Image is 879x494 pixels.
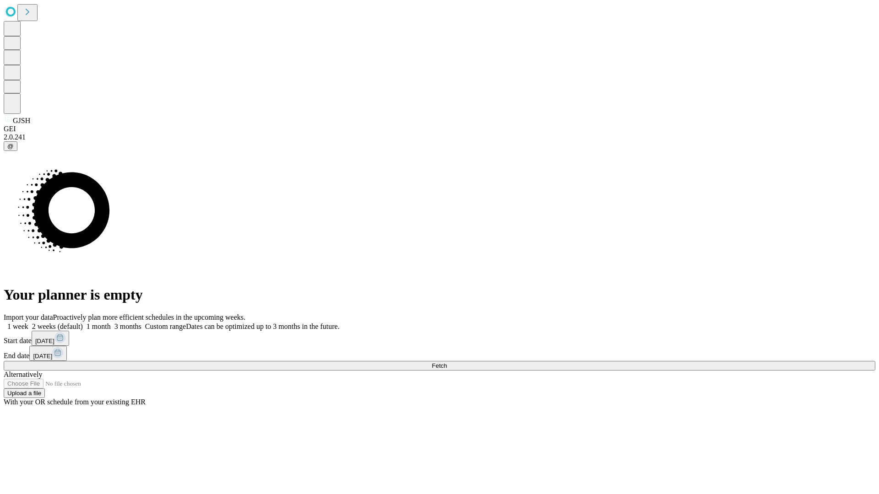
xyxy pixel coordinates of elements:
span: GJSH [13,117,30,124]
span: Alternatively [4,370,42,378]
h1: Your planner is empty [4,286,875,303]
span: Import your data [4,313,53,321]
span: Fetch [432,362,447,369]
div: Start date [4,331,875,346]
span: 1 week [7,322,28,330]
div: End date [4,346,875,361]
span: Custom range [145,322,186,330]
span: [DATE] [33,353,52,360]
span: Proactively plan more efficient schedules in the upcoming weeks. [53,313,245,321]
button: Fetch [4,361,875,370]
button: Upload a file [4,388,45,398]
button: @ [4,141,17,151]
div: GEI [4,125,875,133]
button: [DATE] [29,346,67,361]
span: 1 month [87,322,111,330]
span: With your OR schedule from your existing EHR [4,398,146,406]
span: Dates can be optimized up to 3 months in the future. [186,322,339,330]
button: [DATE] [32,331,69,346]
div: 2.0.241 [4,133,875,141]
span: @ [7,143,14,150]
span: 3 months [114,322,141,330]
span: [DATE] [35,338,54,344]
span: 2 weeks (default) [32,322,83,330]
